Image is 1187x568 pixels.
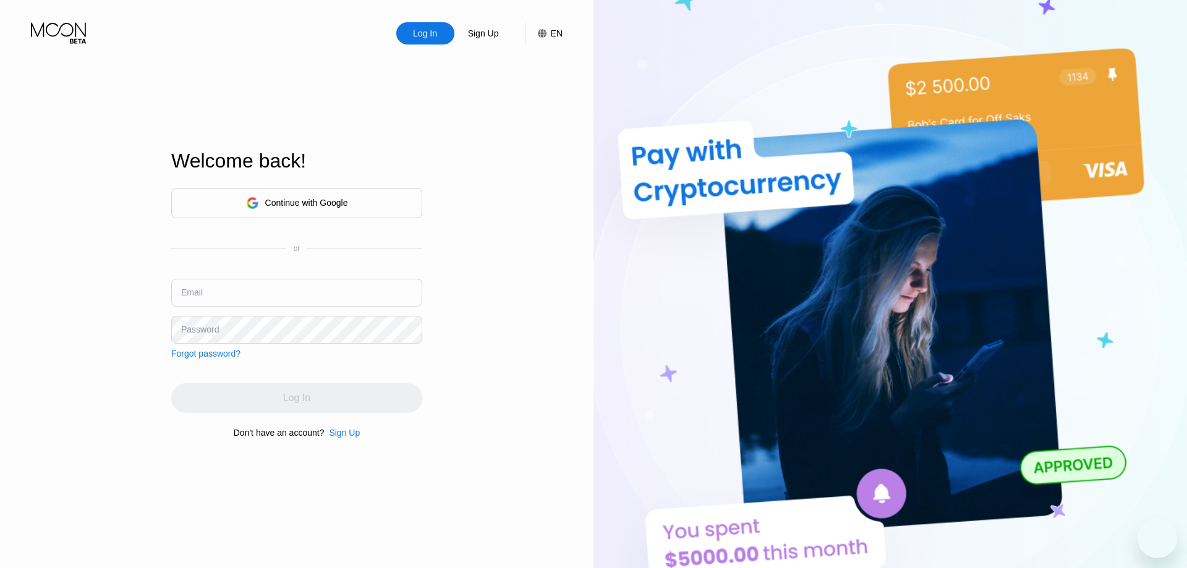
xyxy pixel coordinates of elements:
[329,428,360,438] div: Sign Up
[171,150,422,172] div: Welcome back!
[467,27,500,40] div: Sign Up
[396,22,454,45] div: Log In
[454,22,513,45] div: Sign Up
[171,188,422,218] div: Continue with Google
[181,287,203,297] div: Email
[265,198,348,208] div: Continue with Google
[171,349,240,358] div: Forgot password?
[181,324,219,334] div: Password
[294,244,300,253] div: or
[412,27,438,40] div: Log In
[525,22,563,45] div: EN
[324,428,360,438] div: Sign Up
[1138,519,1177,558] iframe: Button to launch messaging window
[551,28,563,38] div: EN
[234,428,325,438] div: Don't have an account?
